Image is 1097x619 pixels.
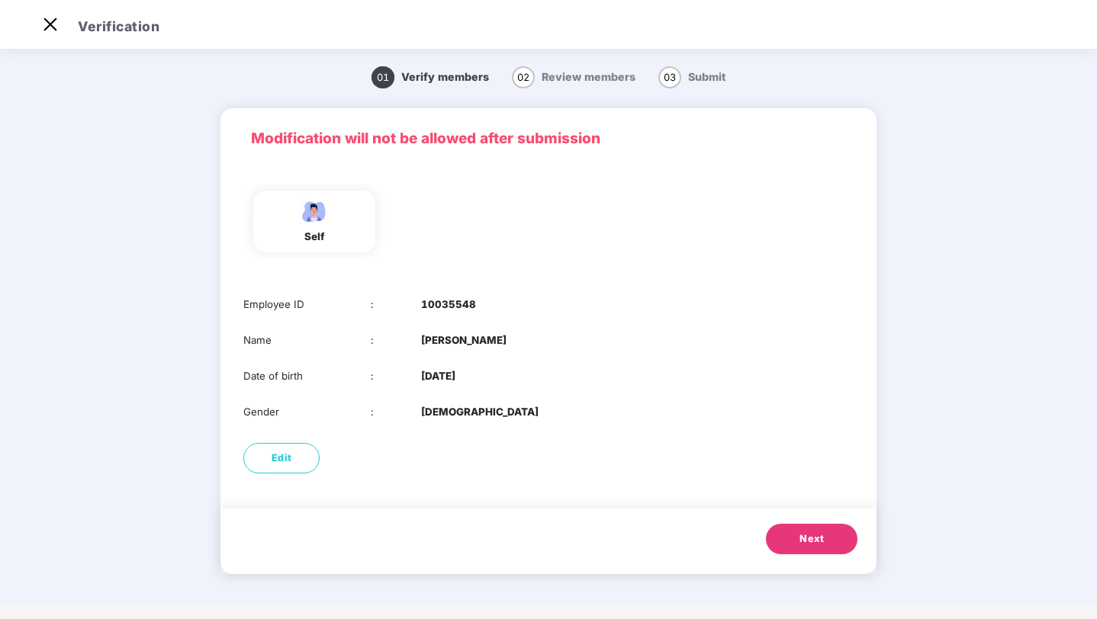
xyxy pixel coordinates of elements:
span: 01 [372,66,394,88]
span: 02 [512,66,535,88]
button: Edit [243,443,320,473]
div: self [295,229,333,245]
b: [PERSON_NAME] [421,332,507,348]
b: 10035548 [421,297,476,313]
div: : [371,332,422,348]
span: 03 [658,66,681,88]
span: Review members [542,70,635,83]
p: Modification will not be allowed after submission [251,127,846,150]
div: Name [243,332,371,348]
button: Next [766,524,857,554]
b: [DEMOGRAPHIC_DATA] [421,404,539,420]
div: : [371,368,422,384]
div: : [371,404,422,420]
b: [DATE] [421,368,455,384]
span: Verify members [401,70,489,83]
div: Gender [243,404,371,420]
img: svg+xml;base64,PHN2ZyBpZD0iRW1wbG95ZWVfbWFsZSIgeG1sbnM9Imh0dHA6Ly93d3cudzMub3JnLzIwMDAvc3ZnIiB3aW... [295,198,333,225]
div: : [371,297,422,313]
span: Next [799,531,824,547]
div: Employee ID [243,297,371,313]
div: Date of birth [243,368,371,384]
span: Submit [688,70,725,83]
span: Edit [272,451,292,466]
